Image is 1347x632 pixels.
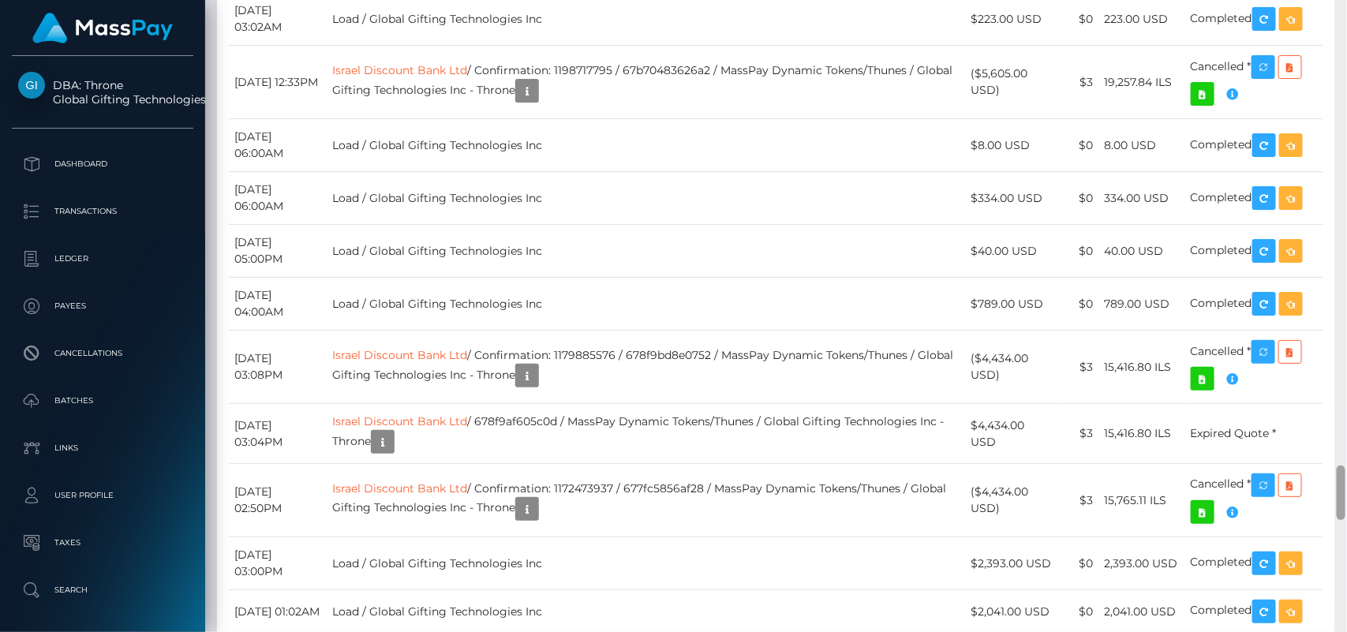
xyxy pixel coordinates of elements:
p: Payees [18,294,187,318]
td: 8.00 USD [1099,119,1185,172]
td: Expired Quote * [1185,404,1323,464]
a: Batches [12,381,193,421]
a: Search [12,570,193,610]
td: $0 [1058,172,1099,225]
td: 40.00 USD [1099,225,1185,278]
a: Payees [12,286,193,326]
img: Global Gifting Technologies Inc [18,72,45,99]
span: DBA: Throne Global Gifting Technologies Inc [12,78,193,107]
p: Dashboard [18,152,187,176]
td: [DATE] 05:00PM [229,225,327,278]
td: Load / Global Gifting Technologies Inc [327,119,965,172]
td: Load / Global Gifting Technologies Inc [327,172,965,225]
td: ($4,434.00 USD) [965,464,1058,537]
td: 2,393.00 USD [1099,537,1185,590]
td: Cancelled * [1185,46,1323,119]
td: ($4,434.00 USD) [965,331,1058,404]
td: [DATE] 04:00AM [229,278,327,331]
td: / Confirmation: 1198717795 / 67b70483626a2 / MassPay Dynamic Tokens/Thunes / Global Gifting Techn... [327,46,965,119]
td: [DATE] 02:50PM [229,464,327,537]
td: Completed [1185,537,1323,590]
p: Cancellations [18,342,187,365]
a: Cancellations [12,334,193,373]
td: $3 [1058,46,1099,119]
p: Batches [18,389,187,413]
td: $3 [1058,331,1099,404]
p: Search [18,578,187,602]
td: [DATE] 03:00PM [229,537,327,590]
td: $4,434.00 USD [965,404,1058,464]
td: [DATE] 12:33PM [229,46,327,119]
p: Links [18,436,187,460]
a: Taxes [12,523,193,563]
td: Cancelled * [1185,464,1323,537]
td: 334.00 USD [1099,172,1185,225]
td: [DATE] 06:00AM [229,172,327,225]
td: $0 [1058,225,1099,278]
img: MassPay Logo [32,13,173,43]
a: Ledger [12,239,193,279]
td: 15,765.11 ILS [1099,464,1185,537]
td: Completed [1185,225,1323,278]
td: [DATE] 03:04PM [229,404,327,464]
td: Cancelled * [1185,331,1323,404]
td: / 678f9af605c0d / MassPay Dynamic Tokens/Thunes / Global Gifting Technologies Inc - Throne [327,404,965,464]
td: $0 [1058,119,1099,172]
td: $40.00 USD [965,225,1058,278]
td: ($5,605.00 USD) [965,46,1058,119]
a: Dashboard [12,144,193,184]
a: User Profile [12,476,193,515]
p: Transactions [18,200,187,223]
td: 19,257.84 ILS [1099,46,1185,119]
a: Israel Discount Bank Ltd [332,63,467,77]
a: Links [12,428,193,468]
a: Israel Discount Bank Ltd [332,414,467,428]
td: $789.00 USD [965,278,1058,331]
td: $3 [1058,464,1099,537]
td: $0 [1058,278,1099,331]
a: Israel Discount Bank Ltd [332,348,467,362]
td: / Confirmation: 1172473937 / 677fc5856af28 / MassPay Dynamic Tokens/Thunes / Global Gifting Techn... [327,464,965,537]
p: User Profile [18,484,187,507]
td: $334.00 USD [965,172,1058,225]
td: Completed [1185,119,1323,172]
td: Load / Global Gifting Technologies Inc [327,278,965,331]
td: $2,393.00 USD [965,537,1058,590]
p: Taxes [18,531,187,555]
td: Completed [1185,172,1323,225]
td: 15,416.80 ILS [1099,404,1185,464]
td: Load / Global Gifting Technologies Inc [327,225,965,278]
p: Ledger [18,247,187,271]
td: $0 [1058,537,1099,590]
td: 789.00 USD [1099,278,1185,331]
td: 15,416.80 ILS [1099,331,1185,404]
td: / Confirmation: 1179885576 / 678f9bd8e0752 / MassPay Dynamic Tokens/Thunes / Global Gifting Techn... [327,331,965,404]
a: Israel Discount Bank Ltd [332,481,467,496]
a: Transactions [12,192,193,231]
td: $3 [1058,404,1099,464]
td: $8.00 USD [965,119,1058,172]
td: Load / Global Gifting Technologies Inc [327,537,965,590]
td: Completed [1185,278,1323,331]
td: [DATE] 03:08PM [229,331,327,404]
td: [DATE] 06:00AM [229,119,327,172]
